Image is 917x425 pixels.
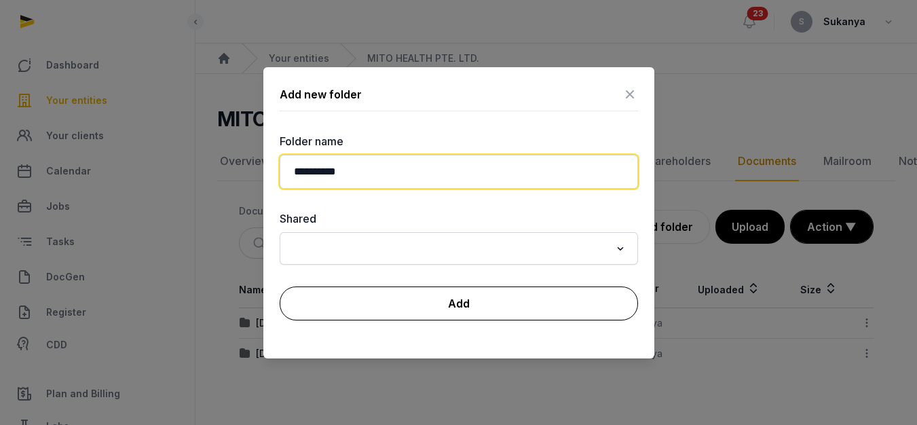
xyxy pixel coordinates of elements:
div: Search for option [286,236,631,261]
label: Folder name [280,133,638,149]
button: Add [280,287,638,320]
input: Search for option [288,239,610,258]
div: Add new folder [280,86,362,103]
label: Shared [280,210,638,227]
